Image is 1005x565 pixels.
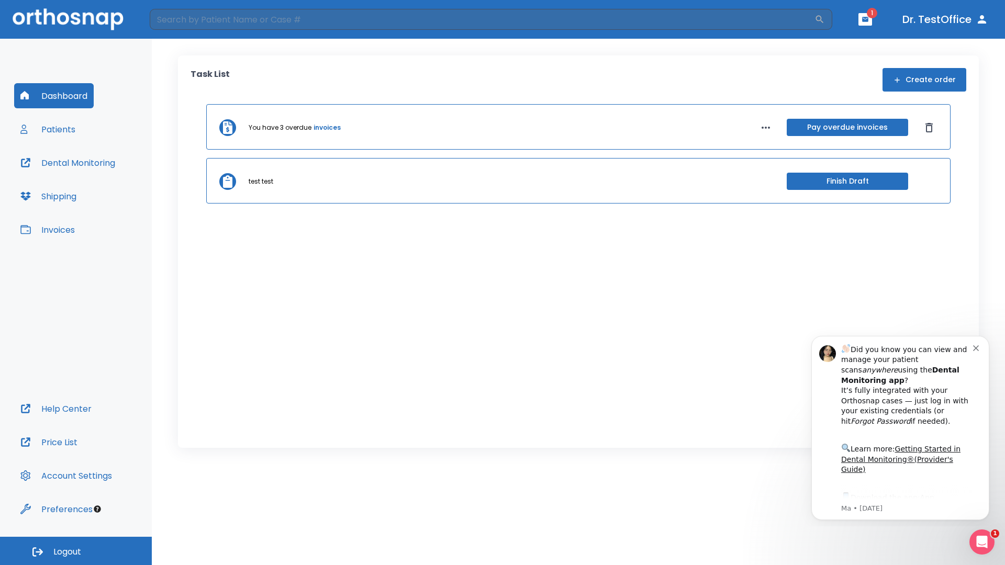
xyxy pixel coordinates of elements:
[14,217,81,242] button: Invoices
[93,504,102,514] div: Tooltip anchor
[14,184,83,209] button: Shipping
[14,150,121,175] button: Dental Monitoring
[787,119,908,136] button: Pay overdue invoices
[53,546,81,558] span: Logout
[13,8,124,30] img: Orthosnap
[249,177,273,186] p: test test
[867,8,877,18] span: 1
[787,173,908,190] button: Finish Draft
[191,68,230,92] p: Task List
[969,529,995,555] iframe: Intercom live chat
[249,123,311,132] p: You have 3 overdue
[883,68,966,92] button: Create order
[14,83,94,108] button: Dashboard
[14,463,118,488] button: Account Settings
[14,430,84,455] button: Price List
[991,529,999,538] span: 1
[14,496,99,522] button: Preferences
[14,117,82,142] button: Patients
[314,123,341,132] a: invoices
[46,167,139,186] a: App Store
[46,177,177,187] p: Message from Ma, sent 5w ago
[150,9,814,30] input: Search by Patient Name or Case #
[177,16,186,25] button: Dismiss notification
[46,164,177,218] div: Download the app: | ​ Let us know if you need help getting started!
[921,119,937,136] button: Dismiss
[898,10,992,29] button: Dr. TestOffice
[796,326,1005,526] iframe: Intercom notifications message
[14,396,98,421] button: Help Center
